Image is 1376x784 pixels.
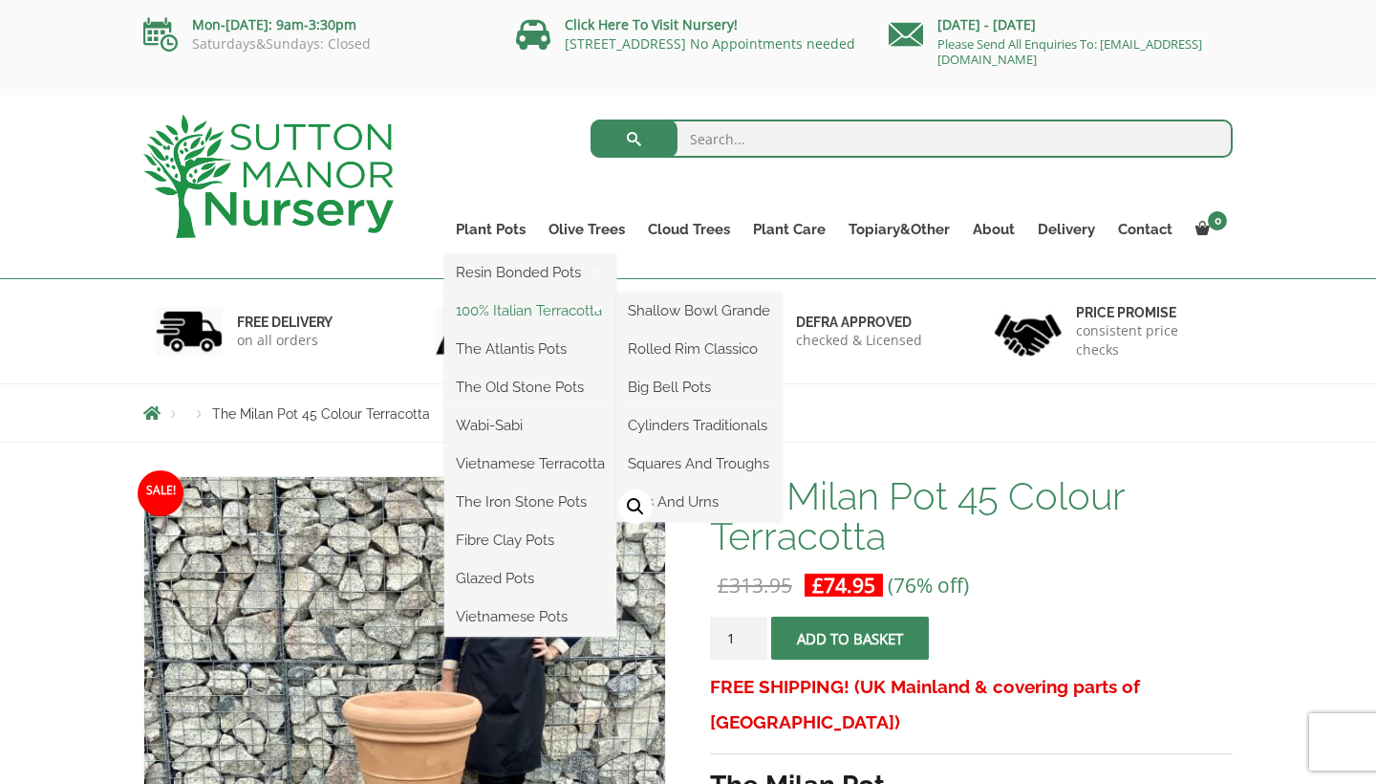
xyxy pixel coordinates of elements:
[616,411,782,440] a: Cylinders Traditionals
[444,296,616,325] a: 100% Italian Terracotta
[812,572,875,599] bdi: 74.95
[742,216,837,243] a: Plant Care
[961,216,1026,243] a: About
[444,373,616,402] a: The Old Stone Pots
[143,405,1233,421] nav: Breadcrumbs
[889,13,1233,36] p: [DATE] - [DATE]
[616,373,782,402] a: Big Bell Pots
[237,314,333,331] h6: FREE DELIVERY
[537,216,636,243] a: Olive Trees
[718,572,729,599] span: £
[444,335,616,363] a: The Atlantis Pots
[138,470,183,516] span: Sale!
[710,617,767,660] input: Product quantity
[618,490,653,524] a: View full-screen image gallery
[995,302,1062,360] img: 4.jpg
[444,449,616,478] a: Vietnamese Terracotta
[156,307,223,356] img: 1.jpg
[771,617,929,660] button: Add to basket
[1184,216,1233,243] a: 0
[710,476,1233,556] h1: The Milan Pot 45 Colour Terracotta
[212,406,430,422] span: The Milan Pot 45 Colour Terracotta
[796,314,922,331] h6: Defra approved
[444,216,537,243] a: Plant Pots
[1076,304,1221,321] h6: Price promise
[444,602,616,631] a: Vietnamese Pots
[565,15,738,33] a: Click Here To Visit Nursery!
[718,572,792,599] bdi: 313.95
[616,449,782,478] a: Squares And Troughs
[143,13,487,36] p: Mon-[DATE]: 9am-3:30pm
[143,36,487,52] p: Saturdays&Sundays: Closed
[1208,211,1227,230] span: 0
[444,411,616,440] a: Wabi-Sabi
[1026,216,1107,243] a: Delivery
[444,258,616,287] a: Resin Bonded Pots
[616,335,782,363] a: Rolled Rim Classico
[591,120,1234,158] input: Search...
[710,669,1233,740] h3: FREE SHIPPING! (UK Mainland & covering parts of [GEOGRAPHIC_DATA])
[143,115,394,238] img: logo
[444,488,616,516] a: The Iron Stone Pots
[796,331,922,350] p: checked & Licensed
[937,35,1202,68] a: Please Send All Enquiries To: [EMAIL_ADDRESS][DOMAIN_NAME]
[565,34,855,53] a: [STREET_ADDRESS] No Appointments needed
[888,572,969,599] span: (76% off)
[1076,321,1221,359] p: consistent price checks
[1107,216,1184,243] a: Contact
[444,564,616,593] a: Glazed Pots
[812,572,824,599] span: £
[636,216,742,243] a: Cloud Trees
[436,307,503,356] img: 2.jpg
[616,296,782,325] a: Shallow Bowl Grande
[237,331,333,350] p: on all orders
[616,488,782,516] a: Jars And Urns
[837,216,961,243] a: Topiary&Other
[444,526,616,555] a: Fibre Clay Pots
